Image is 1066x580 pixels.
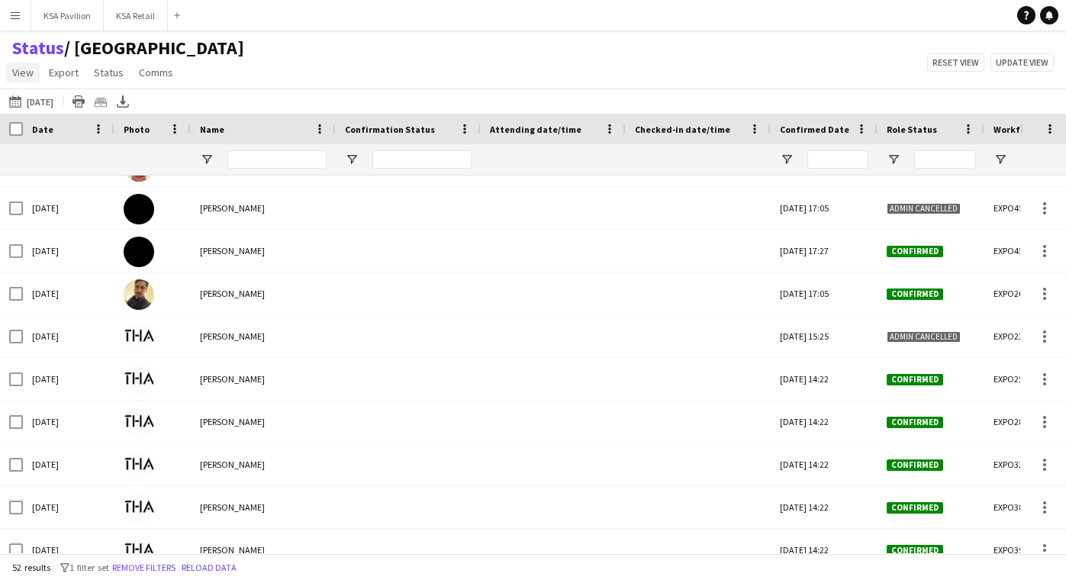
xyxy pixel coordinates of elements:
div: [DATE] 17:05 [771,272,878,314]
span: Checked-in date/time [635,124,730,135]
button: KSA Pavilion [31,1,104,31]
app-action-btn: Crew files as ZIP [92,92,110,111]
button: Remove filters [109,559,179,576]
img: Sumaiya Aloshaiwy [124,194,154,224]
span: Confirmed [887,545,943,556]
span: Confirmed [887,374,943,385]
a: Comms [133,63,179,82]
span: Status [94,66,124,79]
input: Confirmation Status Filter Input [372,150,472,169]
app-action-btn: Print [69,92,88,111]
span: Role Status [887,124,937,135]
button: KSA Retail [104,1,168,31]
span: [PERSON_NAME] [200,459,265,470]
div: [DATE] 17:27 [771,230,878,272]
span: Photo [124,124,150,135]
span: Confirmed [887,502,943,514]
button: Open Filter Menu [200,153,214,166]
img: Megumi KOYAMA [124,450,154,481]
div: [DATE] 14:22 [771,529,878,571]
input: Role Status Filter Input [914,150,975,169]
div: [DATE] [23,401,114,443]
button: [DATE] [6,92,56,111]
img: Alawy Alhasan [124,279,154,310]
span: Confirmed [887,246,943,257]
div: [DATE] 14:22 [771,443,878,485]
span: [PERSON_NAME] [200,501,265,513]
div: [DATE] [23,529,114,571]
img: Madoka YOSHIDA [124,408,154,438]
button: Reset view [927,53,984,72]
app-action-btn: Export XLSX [114,92,132,111]
div: [DATE] 14:22 [771,401,878,443]
img: Seina KAWAHARA [124,536,154,566]
span: Confirmed [887,288,943,300]
div: [DATE] [23,486,114,528]
a: View [6,63,40,82]
div: [DATE] [23,187,114,229]
span: View [12,66,34,79]
span: [PERSON_NAME] [200,245,265,256]
div: [DATE] [23,272,114,314]
button: Open Filter Menu [345,153,359,166]
button: Open Filter Menu [780,153,794,166]
div: [DATE] [23,443,114,485]
a: Status [88,63,130,82]
img: Fahad KHALAF [124,322,154,353]
input: Confirmed Date Filter Input [807,150,868,169]
span: Confirmed Date [780,124,849,135]
button: Update view [990,53,1054,72]
div: [DATE] 14:22 [771,486,878,528]
span: Workforce ID [994,124,1050,135]
div: [DATE] [23,315,114,357]
span: Confirmed [887,459,943,471]
span: Comms [139,66,173,79]
div: [DATE] 14:22 [771,358,878,400]
span: [PERSON_NAME] [200,373,265,385]
span: Confirmed [887,417,943,428]
div: [DATE] 15:25 [771,315,878,357]
img: Kazuha Sumino [124,365,154,395]
span: OSAKA [64,37,244,60]
span: [PERSON_NAME] [200,202,265,214]
input: Name Filter Input [227,150,327,169]
div: [DATE] 17:05 [771,187,878,229]
a: Status [12,37,64,60]
span: Admin cancelled [887,331,961,343]
span: 1 filter set [69,562,109,573]
span: [PERSON_NAME] [200,416,265,427]
div: [DATE] [23,230,114,272]
button: Reload data [179,559,240,576]
span: [PERSON_NAME] [200,544,265,556]
span: Date [32,124,53,135]
button: Open Filter Menu [887,153,900,166]
span: [PERSON_NAME] [200,330,265,342]
span: Name [200,124,224,135]
div: [DATE] [23,358,114,400]
span: Attending date/time [490,124,581,135]
span: Confirmation Status [345,124,435,135]
img: Sagiri KOBAYASHI [124,493,154,524]
button: Open Filter Menu [994,153,1007,166]
a: Export [43,63,85,82]
span: [PERSON_NAME] [200,288,265,299]
img: Sumaiya Aloshaiwy [124,237,154,267]
span: Export [49,66,79,79]
span: Admin cancelled [887,203,961,214]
